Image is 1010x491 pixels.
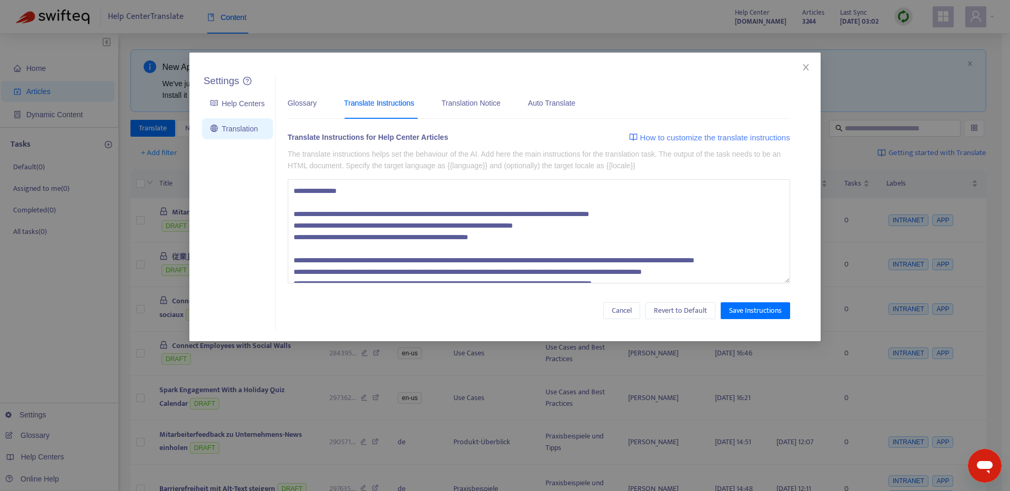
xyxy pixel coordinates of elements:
div: Auto Translate [528,97,575,109]
span: How to customize the translate instructions [640,131,790,144]
span: close [802,63,810,71]
button: Close [800,62,812,73]
span: question-circle [243,77,251,85]
button: Save Instructions [721,302,790,319]
button: Cancel [603,302,640,319]
span: Cancel [612,305,632,316]
span: Revert to Default [654,305,707,316]
div: Translate Instructions [344,97,414,109]
div: Glossary [288,97,317,109]
a: Translation [210,125,258,133]
button: Revert to Default [645,302,715,319]
p: The translate instructions helps set the behaviour of the AI. Add here the main instructions for ... [288,148,790,171]
a: Help Centers [210,99,265,108]
a: How to customize the translate instructions [629,131,790,144]
div: Translation Notice [441,97,500,109]
img: image-link [629,133,638,141]
div: Translate Instructions for Help Center Articles [288,131,448,147]
h5: Settings [204,75,239,87]
iframe: Schaltfläche zum Öffnen des Messaging-Fensters [968,449,1002,483]
span: Save Instructions [729,305,782,316]
a: question-circle [243,77,251,86]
